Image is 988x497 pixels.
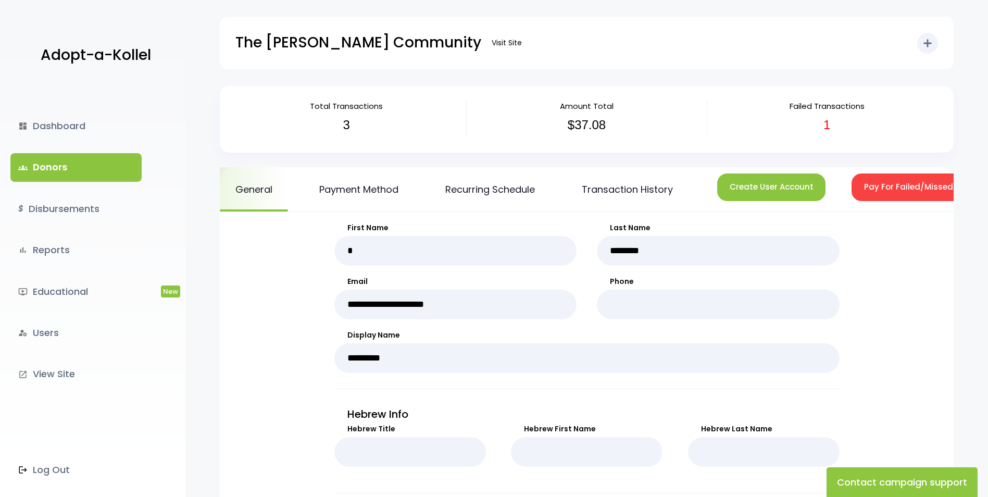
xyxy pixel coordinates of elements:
a: Recurring Schedule [430,167,551,212]
i: bar_chart [18,245,28,255]
a: Adopt-a-Kollel [35,30,151,81]
label: Hebrew Last Name [688,424,840,434]
button: Create User Account [717,173,826,201]
h3: $37.08 [474,118,698,133]
a: bar_chartReports [10,236,142,264]
span: Failed Transactions [790,101,865,111]
a: dashboardDashboard [10,112,142,140]
a: Transaction History [566,167,689,212]
label: Last Name [597,222,840,233]
span: New [161,285,180,297]
a: launchView Site [10,360,142,388]
i: $ [18,202,23,217]
button: add [917,33,938,54]
a: groupsDonors [10,153,142,181]
i: ondemand_video [18,287,28,296]
label: Phone [597,276,840,287]
a: General [220,167,288,212]
p: The [PERSON_NAME] Community [235,30,481,56]
a: ondemand_videoEducationalNew [10,278,142,306]
a: $Disbursements [10,195,142,223]
span: Total Transactions [310,101,383,111]
label: Display Name [334,330,840,341]
h3: 1 [715,118,939,133]
i: dashboard [18,121,28,131]
a: Log Out [10,456,142,484]
label: Email [334,276,577,287]
a: Payment Method [304,167,414,212]
i: add [921,37,934,49]
h3: 3 [234,118,458,133]
p: Hebrew Info [334,405,840,424]
span: Amount Total [560,101,614,111]
button: Contact campaign support [827,467,978,497]
span: groups [18,163,28,172]
a: Visit Site [486,33,527,53]
label: Hebrew Title [334,424,486,434]
i: launch [18,370,28,379]
a: manage_accountsUsers [10,319,142,347]
i: manage_accounts [18,328,28,338]
label: Hebrew First Name [511,424,662,434]
p: Adopt-a-Kollel [41,42,151,68]
label: First Name [334,222,577,233]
